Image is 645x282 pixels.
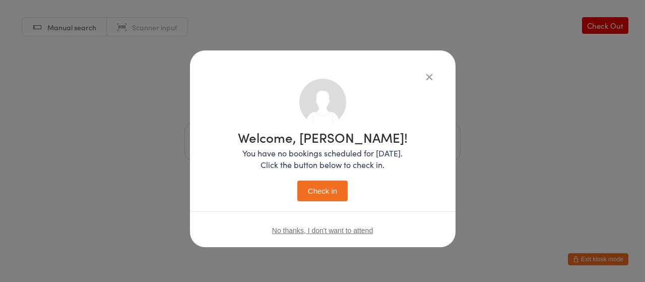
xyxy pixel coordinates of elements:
[272,227,373,235] button: No thanks, I don't want to attend
[238,131,408,144] h1: Welcome, [PERSON_NAME]!
[299,79,346,126] img: no_photo.png
[297,181,348,201] button: Check in
[238,147,408,171] p: You have no bookings scheduled for [DATE]. Click the button below to check in.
